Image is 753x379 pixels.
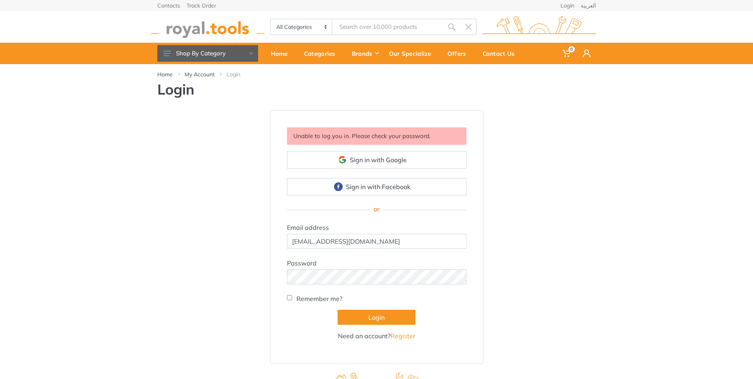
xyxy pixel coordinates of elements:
label: Remember me? [296,294,342,303]
a: Categories [298,43,346,64]
div: Unable to log you in. Please check your password. [287,127,466,145]
p: Need an account? [287,331,466,341]
a: Track Order [187,3,216,8]
h1: Login [157,81,596,98]
span: 0 [568,46,575,52]
input: Email Address [287,234,466,249]
div: Offers [442,45,477,62]
span: or [370,205,383,213]
img: sign in [334,182,343,191]
a: Offers [442,43,477,64]
img: sign in [338,155,347,164]
a: sign in Sign in with Facebook [287,178,466,195]
a: Register [391,332,415,340]
img: royal.tools Logo [483,16,596,38]
div: Categories [298,45,346,62]
a: Contact Us [477,43,526,64]
img: royal.tools Logo [151,16,264,38]
a: Contacts [157,3,180,8]
input: Site search [332,19,443,35]
a: sign in Sign in with Google [287,151,466,169]
div: Contact Us [477,45,526,62]
label: Email address [287,223,329,232]
a: Home [157,70,173,78]
div: Brands [346,45,383,62]
input: Remember me? [287,295,292,300]
div: Home [265,45,298,62]
button: Login [338,310,415,325]
li: Login [226,70,252,78]
label: Password [287,258,317,268]
a: Login [561,3,574,8]
a: 0 [557,43,577,64]
div: Our Specialize [383,45,442,62]
a: Home [265,43,298,64]
button: Shop By Category [157,45,258,62]
select: Category [271,19,333,34]
a: My Account [185,70,215,78]
a: Our Specialize [383,43,442,64]
a: العربية [581,3,596,8]
nav: breadcrumb [157,70,596,78]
